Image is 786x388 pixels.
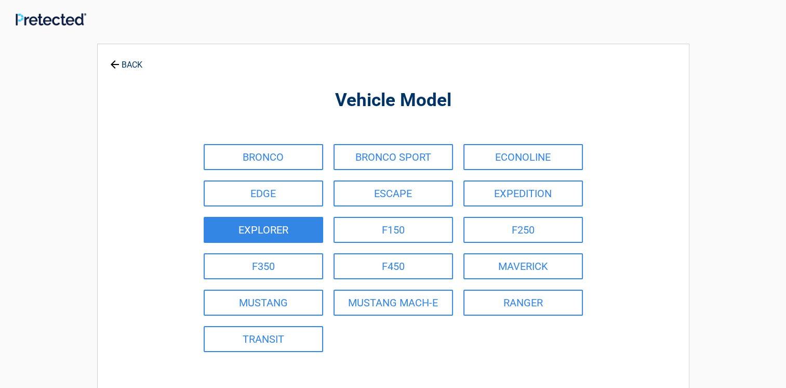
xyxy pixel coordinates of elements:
[108,51,144,69] a: BACK
[334,144,453,170] a: BRONCO SPORT
[334,180,453,206] a: ESCAPE
[204,180,323,206] a: EDGE
[16,13,86,26] img: Main Logo
[463,217,583,243] a: F250
[463,144,583,170] a: ECONOLINE
[204,290,323,316] a: MUSTANG
[334,290,453,316] a: MUSTANG MACH-E
[204,217,323,243] a: EXPLORER
[334,217,453,243] a: F150
[463,253,583,279] a: MAVERICK
[334,253,453,279] a: F450
[204,144,323,170] a: BRONCO
[204,326,323,352] a: TRANSIT
[463,290,583,316] a: RANGER
[463,180,583,206] a: EXPEDITION
[155,88,632,113] h2: Vehicle Model
[204,253,323,279] a: F350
